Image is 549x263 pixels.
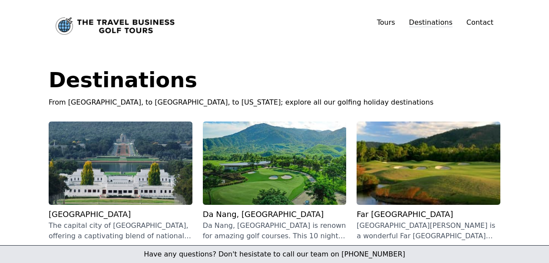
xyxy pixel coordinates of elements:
a: [GEOGRAPHIC_DATA]The capital city of [GEOGRAPHIC_DATA], offering a captivating blend of national ... [49,122,192,241]
p: Da Nang, [GEOGRAPHIC_DATA] is renown for amazing golf courses. This 10 night tour offers the oppo... [203,220,347,241]
p: From [GEOGRAPHIC_DATA], to [GEOGRAPHIC_DATA], to [US_STATE]; explore all our golfing holiday dest... [49,97,500,108]
a: Destinations [409,18,453,27]
p: The capital city of [GEOGRAPHIC_DATA], offering a captivating blend of national landmarks, cultur... [49,220,192,241]
h3: Da Nang, [GEOGRAPHIC_DATA] [203,208,347,220]
a: Tours [377,18,395,26]
a: Contact [466,17,493,28]
h3: [GEOGRAPHIC_DATA] [49,208,192,220]
a: Link to home page [56,17,175,35]
a: Da Nang, [GEOGRAPHIC_DATA]Da Nang, [GEOGRAPHIC_DATA] is renown for amazing golf courses. This 10 ... [203,122,347,241]
img: The Travel Business Golf Tours logo [56,17,175,35]
h1: Destinations [49,69,500,90]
